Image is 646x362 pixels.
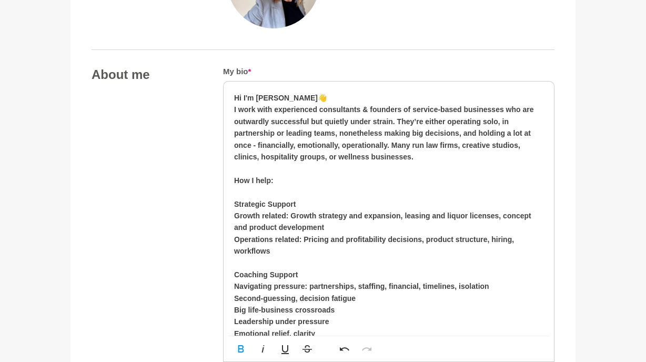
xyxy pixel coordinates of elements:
strong: Operations related: Pricing and profitability decisions, product structure, hiring, workflows [234,235,514,255]
strong: How I help: [234,176,274,185]
button: Undo (⌘Z) [335,338,355,359]
strong: Growth related: Growth strategy and expansion, leasing and liquor licenses, concept and product d... [234,212,531,232]
p: 👋 [234,92,543,104]
button: Underline (⌘U) [275,338,295,359]
button: Strikethrough (⌘S) [297,338,317,359]
strong: Coaching Support [234,270,298,279]
h4: About me [92,67,202,83]
button: Bold (⌘B) [231,338,251,359]
strong: Hi I'm [PERSON_NAME] [234,94,318,102]
button: Redo (⌘⇧Z) [357,338,377,359]
strong: Emotional relief, clarity [234,329,315,338]
strong: Second-guessing, decision fatigue [234,294,356,303]
strong: I work with experienced consultants & founders of service-based businesses who are outwardly succ... [234,105,534,161]
h5: My bio [223,67,554,77]
strong: Strategic Support [234,200,296,208]
strong: Leadership under pressure [234,317,329,326]
strong: Big life-business crossroads [234,306,335,314]
strong: Navigating pressure: partnerships, staffing, financial, timelines, isolation [234,282,489,290]
button: Italic (⌘I) [253,338,273,359]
